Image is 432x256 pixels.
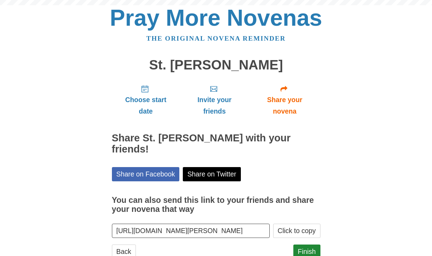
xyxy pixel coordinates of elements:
button: Click to copy [273,224,320,238]
h1: St. [PERSON_NAME] [112,58,320,73]
a: Choose start date [112,79,180,121]
a: The original novena reminder [146,35,286,42]
span: Share your novena [256,94,313,117]
span: Invite your friends [187,94,242,117]
a: Pray More Novenas [110,5,322,31]
span: Choose start date [119,94,173,117]
a: Invite your friends [180,79,249,121]
h2: Share St. [PERSON_NAME] with your friends! [112,133,320,155]
a: Share on Facebook [112,167,180,181]
h3: You can also send this link to your friends and share your novena that way [112,196,320,214]
a: Share on Twitter [183,167,241,181]
a: Share your novena [249,79,320,121]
